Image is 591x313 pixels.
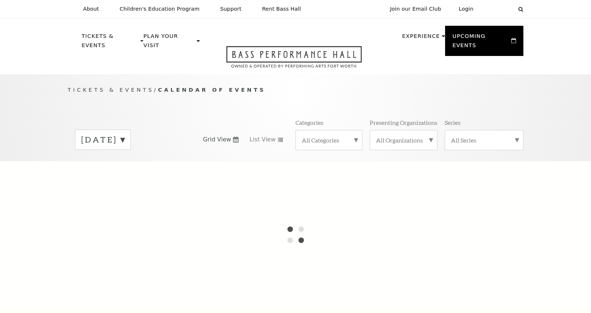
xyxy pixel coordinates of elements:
p: / [68,85,523,95]
p: Children's Education Program [119,6,200,12]
label: All Series [451,136,517,144]
p: Experience [402,32,440,45]
label: All Organizations [376,136,431,144]
label: [DATE] [81,134,125,145]
span: Calendar of Events [158,87,266,93]
label: All Categories [302,136,356,144]
span: Grid View [203,136,231,144]
p: Rent Bass Hall [262,6,301,12]
p: Plan Your Visit [143,32,195,54]
span: List View [250,136,276,144]
p: Categories [295,119,323,126]
p: Upcoming Events [452,32,509,54]
span: Tickets & Events [68,87,154,93]
p: Presenting Organizations [370,119,437,126]
p: About [83,6,99,12]
p: Support [220,6,241,12]
p: Series [445,119,461,126]
select: Select: [485,6,511,13]
p: Tickets & Events [82,32,139,54]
